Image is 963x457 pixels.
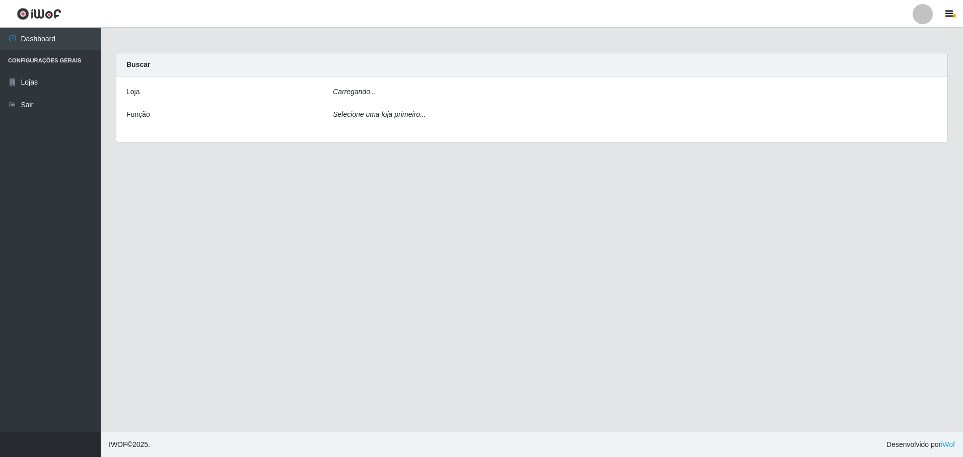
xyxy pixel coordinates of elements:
[886,439,955,450] span: Desenvolvido por
[333,110,426,118] i: Selecione uma loja primeiro...
[941,440,955,448] a: iWof
[109,440,127,448] span: IWOF
[126,60,150,68] strong: Buscar
[126,109,150,120] label: Função
[126,87,140,97] label: Loja
[333,88,376,96] i: Carregando...
[109,439,150,450] span: © 2025 .
[17,8,61,20] img: CoreUI Logo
